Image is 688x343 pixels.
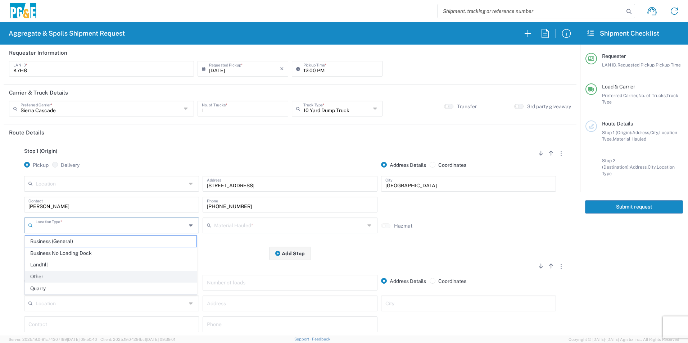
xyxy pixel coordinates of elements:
[430,278,466,284] label: Coordinates
[9,49,67,56] h2: Requester Information
[630,164,648,170] span: Address,
[24,148,57,154] span: Stop 1 (Origin)
[438,4,624,18] input: Shipment, tracking or reference number
[25,236,196,247] span: Business (General)
[656,62,681,68] span: Pickup Time
[9,129,44,136] h2: Route Details
[381,278,426,284] label: Address Details
[430,162,466,168] label: Coordinates
[381,162,426,168] label: Address Details
[648,164,657,170] span: City,
[602,93,638,98] span: Preferred Carrier,
[269,247,311,260] button: Add Stop
[457,103,477,110] label: Transfer
[25,259,196,270] span: Landfill
[9,3,37,20] img: pge
[294,337,312,341] a: Support
[585,200,683,214] button: Submit request
[9,337,97,342] span: Server: 2025.19.0-91c74307f99
[569,336,679,343] span: Copyright © [DATE]-[DATE] Agistix Inc., All Rights Reserved
[632,130,650,135] span: Address,
[602,53,626,59] span: Requester
[617,62,656,68] span: Requested Pickup,
[25,271,196,282] span: Other
[280,63,284,74] i: ×
[146,337,175,342] span: [DATE] 09:39:01
[9,89,68,96] h2: Carrier & Truck Details
[602,121,633,127] span: Route Details
[602,158,630,170] span: Stop 2 (Destination):
[394,223,412,229] label: Hazmat
[100,337,175,342] span: Client: 2025.19.0-129fbcf
[9,29,125,38] h2: Aggregate & Spoils Shipment Request
[24,261,71,267] span: Stop 2 (Destination)
[25,248,196,259] span: Business No Loading Dock
[602,130,632,135] span: Stop 1 (Origin):
[312,337,330,341] a: Feedback
[25,283,196,294] span: Quarry
[67,337,97,342] span: [DATE] 09:50:40
[602,62,617,68] span: LAN ID,
[613,136,646,142] span: Material Hauled
[587,29,659,38] h2: Shipment Checklist
[650,130,659,135] span: City,
[527,103,571,110] label: 3rd party giveaway
[638,93,666,98] span: No. of Trucks,
[602,84,635,90] span: Load & Carrier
